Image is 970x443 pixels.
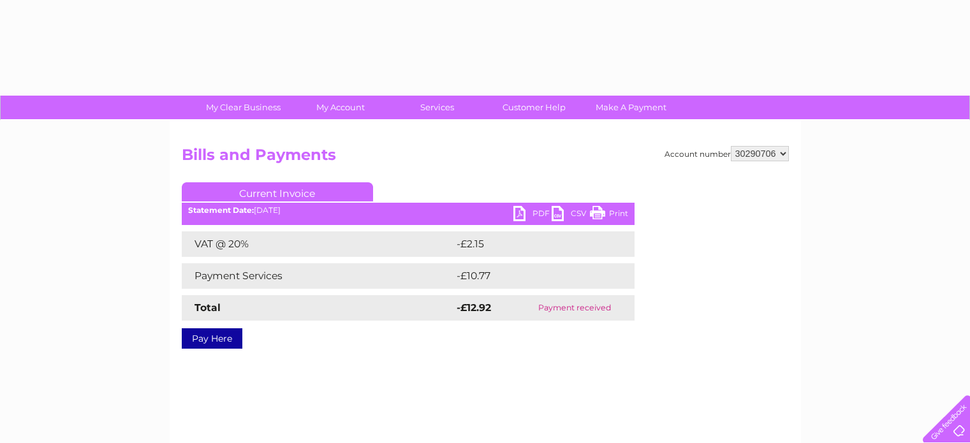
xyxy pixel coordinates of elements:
[481,96,587,119] a: Customer Help
[182,206,635,215] div: [DATE]
[453,231,606,257] td: -£2.15
[385,96,490,119] a: Services
[552,206,590,224] a: CSV
[182,182,373,201] a: Current Invoice
[590,206,628,224] a: Print
[182,231,453,257] td: VAT @ 20%
[191,96,296,119] a: My Clear Business
[665,146,789,161] div: Account number
[188,205,254,215] b: Statement Date:
[513,206,552,224] a: PDF
[195,301,221,314] strong: Total
[453,263,610,289] td: -£10.77
[182,263,453,289] td: Payment Services
[578,96,684,119] a: Make A Payment
[515,295,634,321] td: Payment received
[288,96,393,119] a: My Account
[182,146,789,170] h2: Bills and Payments
[182,328,242,349] a: Pay Here
[457,301,491,314] strong: -£12.92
